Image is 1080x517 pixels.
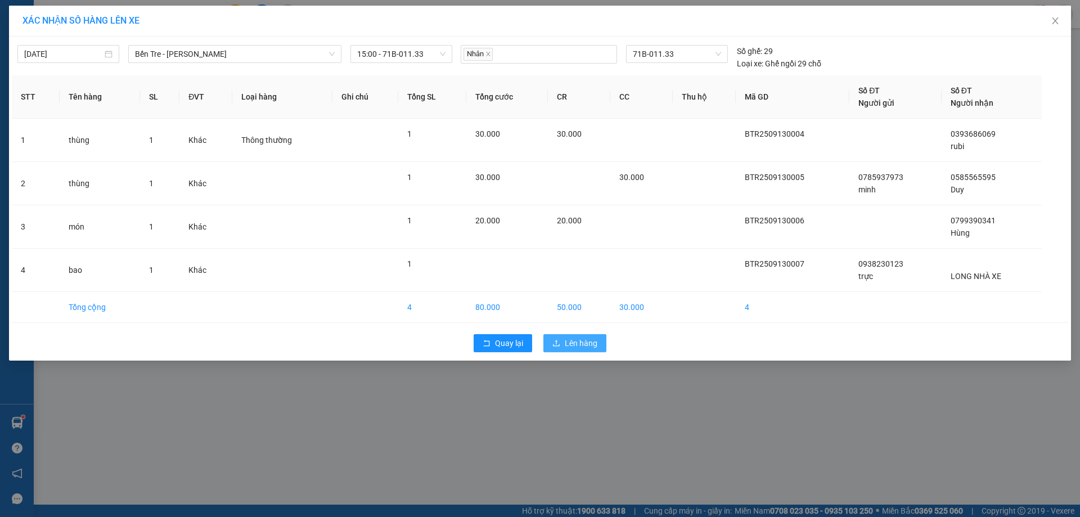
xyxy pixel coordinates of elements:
[60,292,140,323] td: Tổng cộng
[232,119,332,162] td: Thông thường
[543,334,606,352] button: uploadLên hàng
[407,129,412,138] span: 1
[858,272,873,281] span: trực
[951,173,996,182] span: 0585565595
[737,45,762,57] span: Số ghế:
[22,15,139,26] span: XÁC NHẬN SỐ HÀNG LÊN XE
[951,228,970,237] span: Hùng
[12,249,60,292] td: 4
[858,173,903,182] span: 0785937973
[736,75,849,119] th: Mã GD
[1039,6,1071,37] button: Close
[475,129,500,138] span: 30.000
[485,51,491,57] span: close
[557,216,582,225] span: 20.000
[149,222,154,231] span: 1
[736,292,849,323] td: 4
[475,216,500,225] span: 20.000
[673,75,736,119] th: Thu hộ
[475,173,500,182] span: 30.000
[1051,16,1060,25] span: close
[332,75,398,119] th: Ghi chú
[858,98,894,107] span: Người gửi
[552,339,560,348] span: upload
[745,259,804,268] span: BTR2509130007
[858,259,903,268] span: 0938230123
[60,205,140,249] td: món
[619,173,644,182] span: 30.000
[407,216,412,225] span: 1
[466,292,548,323] td: 80.000
[179,205,232,249] td: Khác
[466,75,548,119] th: Tổng cước
[745,173,804,182] span: BTR2509130005
[737,57,763,70] span: Loại xe:
[12,205,60,249] td: 3
[951,216,996,225] span: 0799390341
[135,46,335,62] span: Bến Tre - Hồ Chí Minh
[398,75,466,119] th: Tổng SL
[60,162,140,205] td: thùng
[610,292,673,323] td: 30.000
[24,48,102,60] input: 13/09/2025
[179,75,232,119] th: ĐVT
[463,48,493,61] span: Nhân
[495,337,523,349] span: Quay lại
[557,129,582,138] span: 30.000
[357,46,445,62] span: 15:00 - 71B-011.33
[858,185,876,194] span: minh
[149,266,154,275] span: 1
[60,119,140,162] td: thùng
[179,119,232,162] td: Khác
[951,142,964,151] span: rubi
[232,75,332,119] th: Loại hàng
[951,98,993,107] span: Người nhận
[60,249,140,292] td: bao
[179,249,232,292] td: Khác
[179,162,232,205] td: Khác
[548,292,610,323] td: 50.000
[483,339,490,348] span: rollback
[407,259,412,268] span: 1
[951,185,964,194] span: Duy
[398,292,466,323] td: 4
[610,75,673,119] th: CC
[565,337,597,349] span: Lên hàng
[12,119,60,162] td: 1
[60,75,140,119] th: Tên hàng
[140,75,179,119] th: SL
[12,75,60,119] th: STT
[474,334,532,352] button: rollbackQuay lại
[745,129,804,138] span: BTR2509130004
[951,129,996,138] span: 0393686069
[328,51,335,57] span: down
[858,86,880,95] span: Số ĐT
[633,46,721,62] span: 71B-011.33
[951,86,972,95] span: Số ĐT
[407,173,412,182] span: 1
[149,179,154,188] span: 1
[745,216,804,225] span: BTR2509130006
[12,162,60,205] td: 2
[951,272,1001,281] span: LONG NHÀ XE
[737,57,821,70] div: Ghế ngồi 29 chỗ
[737,45,773,57] div: 29
[548,75,610,119] th: CR
[149,136,154,145] span: 1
